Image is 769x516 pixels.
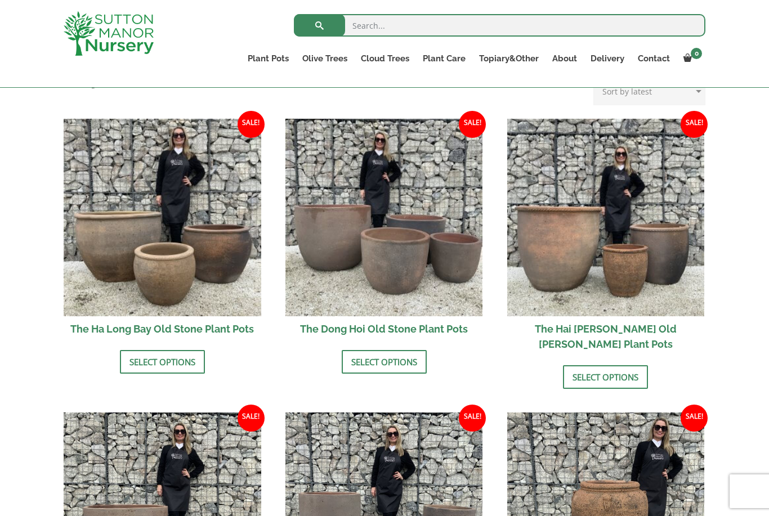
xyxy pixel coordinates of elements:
[342,350,427,374] a: Select options for “The Dong Hoi Old Stone Plant Pots”
[563,365,648,389] a: Select options for “The Hai Phong Old Stone Plant Pots”
[354,51,416,66] a: Cloud Trees
[459,405,486,432] span: Sale!
[285,119,483,316] img: The Dong Hoi Old Stone Plant Pots
[584,51,631,66] a: Delivery
[241,51,296,66] a: Plant Pots
[238,405,265,432] span: Sale!
[285,316,483,342] h2: The Dong Hoi Old Stone Plant Pots
[64,316,261,342] h2: The Ha Long Bay Old Stone Plant Pots
[120,350,205,374] a: Select options for “The Ha Long Bay Old Stone Plant Pots”
[296,51,354,66] a: Olive Trees
[472,51,546,66] a: Topiary&Other
[507,119,705,357] a: Sale! The Hai [PERSON_NAME] Old [PERSON_NAME] Plant Pots
[64,119,261,316] img: The Ha Long Bay Old Stone Plant Pots
[677,51,705,66] a: 0
[631,51,677,66] a: Contact
[64,11,154,56] img: logo
[238,111,265,138] span: Sale!
[459,111,486,138] span: Sale!
[681,111,708,138] span: Sale!
[546,51,584,66] a: About
[691,48,702,59] span: 0
[294,14,705,37] input: Search...
[64,119,261,342] a: Sale! The Ha Long Bay Old Stone Plant Pots
[416,51,472,66] a: Plant Care
[507,119,705,316] img: The Hai Phong Old Stone Plant Pots
[593,77,705,105] select: Shop order
[681,405,708,432] span: Sale!
[285,119,483,342] a: Sale! The Dong Hoi Old Stone Plant Pots
[507,316,705,357] h2: The Hai [PERSON_NAME] Old [PERSON_NAME] Plant Pots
